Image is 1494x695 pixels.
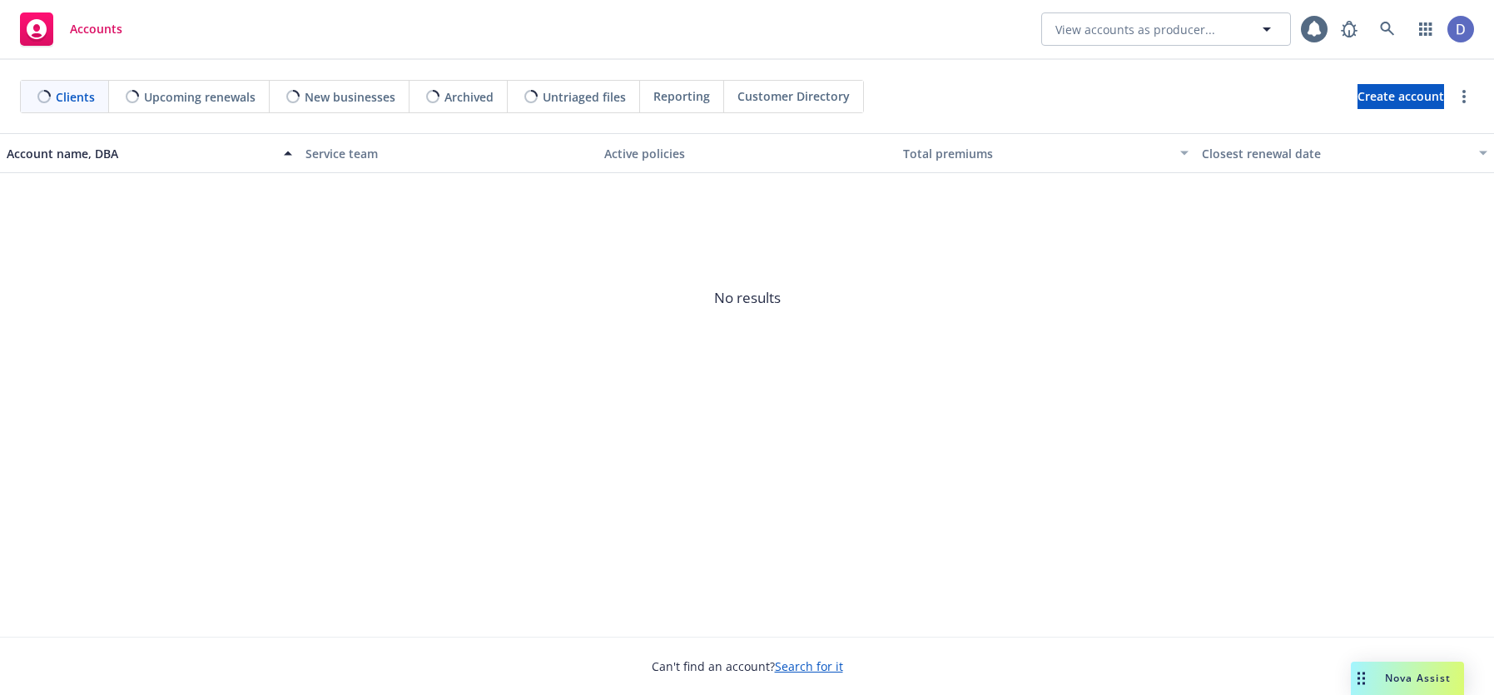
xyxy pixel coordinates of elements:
[896,133,1195,173] button: Total premiums
[1195,133,1494,173] button: Closest renewal date
[1351,662,1372,695] div: Drag to move
[13,6,129,52] a: Accounts
[70,22,122,36] span: Accounts
[652,658,843,675] span: Can't find an account?
[604,145,890,162] div: Active policies
[1041,12,1291,46] button: View accounts as producer...
[737,87,850,105] span: Customer Directory
[1454,87,1474,107] a: more
[543,88,626,106] span: Untriaged files
[653,87,710,105] span: Reporting
[56,88,95,106] span: Clients
[444,88,494,106] span: Archived
[1055,21,1215,38] span: View accounts as producer...
[1371,12,1404,46] a: Search
[775,658,843,674] a: Search for it
[598,133,896,173] button: Active policies
[1358,81,1444,112] span: Create account
[144,88,256,106] span: Upcoming renewals
[1385,671,1451,685] span: Nova Assist
[1409,12,1442,46] a: Switch app
[1358,84,1444,109] a: Create account
[299,133,598,173] button: Service team
[305,88,395,106] span: New businesses
[1333,12,1366,46] a: Report a Bug
[1351,662,1464,695] button: Nova Assist
[1202,145,1469,162] div: Closest renewal date
[7,145,274,162] div: Account name, DBA
[305,145,591,162] div: Service team
[903,145,1170,162] div: Total premiums
[1447,16,1474,42] img: photo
